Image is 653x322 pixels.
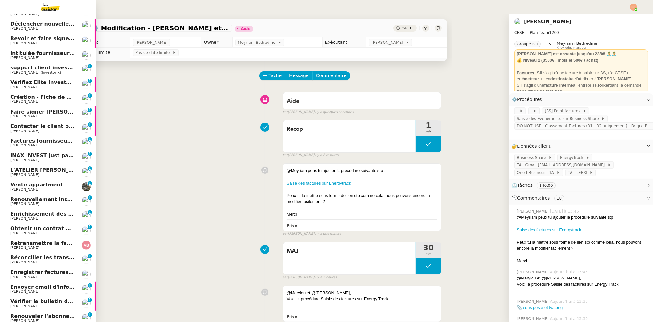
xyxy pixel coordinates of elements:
[82,211,91,220] img: users%2F9mvJqJUvllffspLsQzytnd0Nt4c2%2Favatar%2F82da88e3-d90d-4e39-b37d-dcb7941179ae
[512,183,561,188] span: ⏲️
[524,19,571,25] a: [PERSON_NAME]
[548,41,551,49] span: &
[88,312,92,317] nz-badge-sup: 1
[88,93,92,98] nz-badge-sup: 1
[89,93,91,99] p: 1
[88,137,92,142] nz-badge-sup: 1
[88,152,92,156] nz-badge-sup: 1
[568,169,590,176] span: TA - LEEXI
[416,130,441,135] span: min
[322,37,366,48] td: Exécutant
[517,154,548,161] span: Business Share
[10,269,123,275] span: Enregistrer factures sur ENERGYTRACK
[550,299,589,304] span: Aujourd’hui à 13:37
[517,115,601,122] span: Saisie des Evénements sur Business Share
[82,95,91,104] img: users%2FrxcTinYCQST3nt3eRyMgQ024e422%2Favatar%2Fa0327058c7192f72952294e6843542370f7921c3.jpg
[10,289,39,294] span: [PERSON_NAME]
[10,21,118,27] span: Déclencher nouvelle procédure email
[287,192,438,205] div: Peux tu la mettre sous forme de lien stp comme cela, nous pouvons encore la modifier facilement ?
[560,154,586,161] span: EnergyTrack
[82,21,91,30] img: users%2FDBF5gIzOT6MfpzgDQC7eMkIK8iA3%2Favatar%2Fd943ca6c-06ba-4e73-906b-d60e05e423d3
[517,70,537,75] u: Factures :
[514,41,541,47] nz-tag: Groupe B.1
[88,254,92,258] nz-badge-sup: 1
[517,214,648,221] div: @Meyriam peux tu ajouter la procédure suivante stp :
[285,71,312,80] button: Message
[517,51,617,56] strong: [PERSON_NAME] est absente jusqu'au 23/08 🏝️🏝️
[283,275,288,280] span: par
[517,162,607,168] span: TA - Gmail [EMAIL_ADDRESS][DOMAIN_NAME]
[314,231,341,237] span: il y a une minute
[10,255,156,261] span: Réconcilier les transactions bancaires d'août 2025
[287,296,438,302] div: Voici la procédure Saisie des factures sur Energy Track
[88,108,92,112] nz-badge-sup: 1
[82,299,91,308] img: users%2FrxcTinYCQST3nt3eRyMgQ024e422%2Favatar%2Fa0327058c7192f72952294e6843542370f7921c3.jpg
[89,283,91,289] p: 1
[283,231,288,237] span: par
[89,181,91,187] p: 1
[550,316,589,322] span: Aujourd’hui à 13:30
[10,260,39,264] span: [PERSON_NAME]
[10,284,203,290] span: Envoyer email d'information à [PERSON_NAME] et [PERSON_NAME]
[89,210,91,216] p: 1
[287,211,438,217] div: Merci
[289,72,308,79] span: Message
[82,65,91,74] img: users%2FUWPTPKITw0gpiMilXqRXG5g9gXH3%2Favatar%2F405ab820-17f5-49fd-8f81-080694535f4d
[83,37,130,48] td: Client
[82,36,91,45] img: users%2FrxcTinYCQST3nt3eRyMgQ024e422%2Favatar%2Fa0327058c7192f72952294e6843542370f7921c3.jpg
[10,216,39,221] span: [PERSON_NAME]
[83,48,130,58] td: Date limite
[88,166,92,171] nz-badge-sup: 1
[316,72,346,79] span: Commentaire
[88,64,92,68] nz-badge-sup: 1
[416,122,441,130] span: 1
[517,299,550,304] span: [PERSON_NAME]
[287,181,351,185] a: Saise des factures sur Energytrack
[269,72,282,79] span: Tâche
[10,275,39,279] span: [PERSON_NAME]
[10,231,39,235] span: [PERSON_NAME]
[287,98,299,104] span: Aide
[88,210,92,215] nz-badge-sup: 1
[10,182,63,188] span: Vente appartment
[82,51,91,60] img: users%2F9mvJqJUvllffspLsQzytnd0Nt4c2%2Favatar%2F82da88e3-d90d-4e39-b37d-dcb7941179ae
[88,283,92,288] nz-badge-sup: 1
[287,168,438,174] div: @Meyriam peux tu ajouter la procédure suivante stp :
[512,96,545,103] span: ⚙️
[517,269,550,275] span: [PERSON_NAME]
[91,25,229,31] span: ⚙️ Modification - [PERSON_NAME] et suivi des devis sur Energy Track
[549,30,559,35] span: 1200
[517,208,550,214] span: [PERSON_NAME]
[402,26,414,30] span: Statut
[89,166,91,172] p: 1
[10,27,39,31] span: [PERSON_NAME]
[10,240,130,246] span: Retransmettre la facture 202506Z161149
[10,138,293,144] span: Factures fournisseurs règlement par prélèvement, CB et espèces via Pennylane - septembre 2025
[10,99,39,104] span: [PERSON_NAME]
[89,137,91,143] p: 1
[517,70,645,82] div: S'il s'agit d'une facture à saisir sur BS, n'a CESE ni en , ni en l'attribuer à
[630,4,637,11] img: svg
[10,129,39,133] span: [PERSON_NAME]
[10,158,39,162] span: [PERSON_NAME]
[88,225,92,229] nz-badge-sup: 1
[10,298,113,304] span: Vérifier le bulletin de salaire d'août
[557,46,587,50] span: Knowledge manager
[521,76,539,81] strong: émetteur
[10,12,39,16] span: [PERSON_NAME]
[10,35,139,42] span: Revoir et faire signer l'accord de subvention
[88,181,92,185] nz-badge-sup: 1
[283,109,354,115] small: [PERSON_NAME]
[88,298,92,302] nz-badge-sup: 1
[82,124,91,133] img: users%2FDRQJg1VWLLcDJFXGkprjvpAEQdz2%2Favatar%2F_NVP8752-recadre.jpg
[517,281,648,287] div: Voici la procédure Saisie des factures sur Energy Track
[82,109,91,118] img: users%2F9mvJqJUvllffspLsQzytnd0Nt4c2%2Favatar%2F82da88e3-d90d-4e39-b37d-dcb7941179ae
[10,41,39,45] span: [PERSON_NAME]
[550,76,576,81] strong: destinataire :
[82,80,91,89] img: users%2FDBF5gIzOT6MfpzgDQC7eMkIK8iA3%2Favatar%2Fd943ca6c-06ba-4e73-906b-d60e05e423d3
[312,71,350,80] button: Commentaire
[10,196,145,202] span: Renouvellement inscriptions - septembre 2025
[517,82,645,95] div: S'il s'agit d'une à l'entreprise, dans la demande de
[544,83,573,88] strong: facture interne
[517,183,533,188] span: Tâches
